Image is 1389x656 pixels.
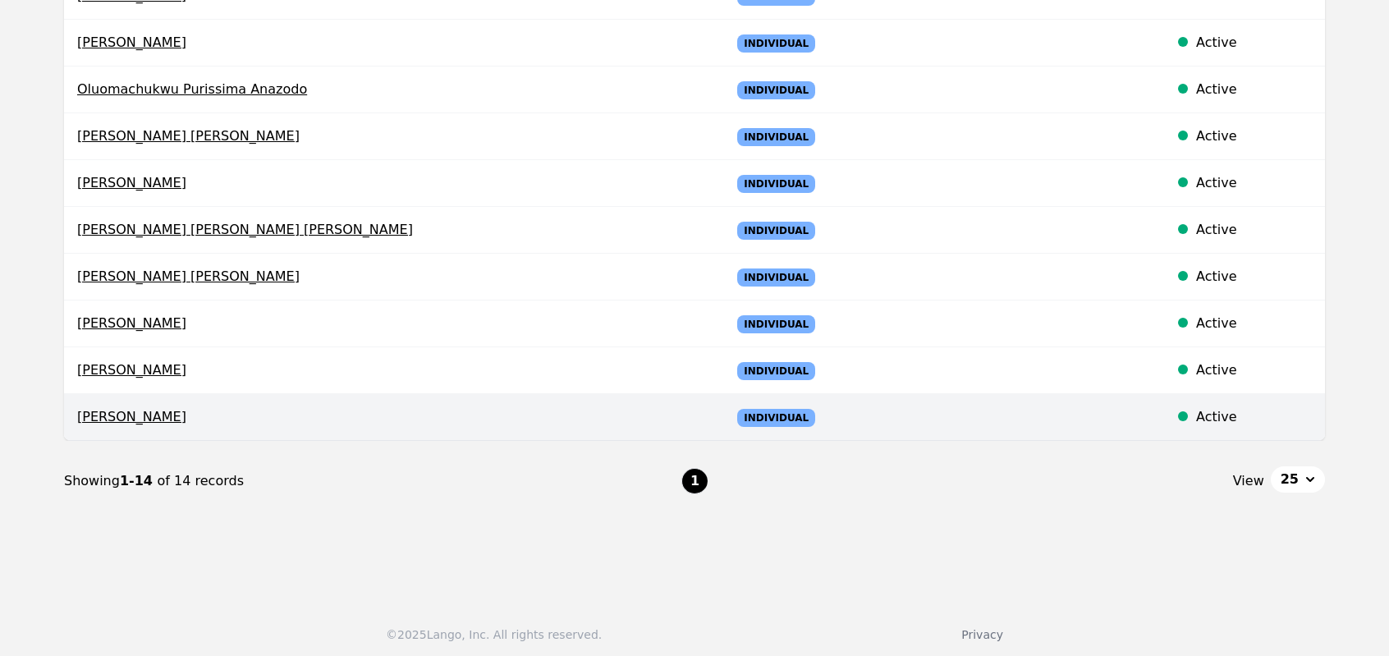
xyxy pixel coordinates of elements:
div: Active [1196,407,1312,427]
div: Active [1196,220,1312,240]
div: Showing of 14 records [64,471,681,491]
div: Active [1196,80,1312,99]
span: Individual [737,128,815,146]
button: 25 [1271,466,1325,493]
span: Individual [737,268,815,287]
nav: Page navigation [64,441,1325,521]
span: View [1233,471,1264,491]
span: [PERSON_NAME] [77,33,704,53]
div: Active [1196,314,1312,333]
a: Privacy [961,628,1003,641]
span: 25 [1281,470,1299,489]
span: Individual [737,409,815,427]
span: Individual [737,315,815,333]
span: Individual [737,222,815,240]
span: [PERSON_NAME] [PERSON_NAME] [77,126,704,146]
span: 1-14 [120,473,158,489]
span: [PERSON_NAME] [77,360,704,380]
div: Active [1196,33,1312,53]
div: © 2025 Lango, Inc. All rights reserved. [386,626,602,643]
span: Individual [737,362,815,380]
span: Individual [737,81,815,99]
span: [PERSON_NAME] [77,314,704,333]
div: Active [1196,360,1312,380]
span: Oluomachukwu Purissima Anazodo [77,80,704,99]
span: [PERSON_NAME] [PERSON_NAME] [77,267,704,287]
span: Individual [737,175,815,193]
span: [PERSON_NAME] [77,407,704,427]
div: Active [1196,267,1312,287]
div: Active [1196,126,1312,146]
span: [PERSON_NAME] [PERSON_NAME] [PERSON_NAME] [77,220,704,240]
div: Active [1196,173,1312,193]
span: Individual [737,34,815,53]
span: [PERSON_NAME] [77,173,704,193]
